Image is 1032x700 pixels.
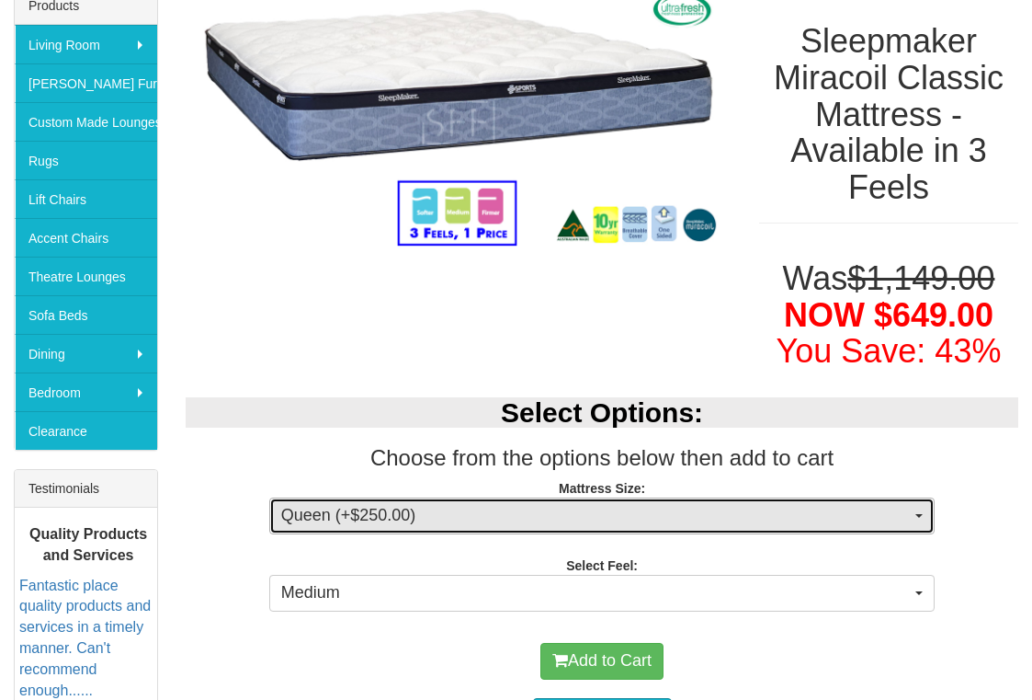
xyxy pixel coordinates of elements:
a: Living Room [15,25,157,63]
button: Medium [269,575,936,612]
a: Sofa Beds [15,295,157,334]
a: Lift Chairs [15,179,157,218]
strong: Select Feel: [566,558,638,573]
a: Rugs [15,141,157,179]
button: Queen (+$250.00) [269,498,936,534]
div: Testimonials [15,470,157,508]
a: Accent Chairs [15,218,157,257]
span: Medium [281,581,912,605]
h1: Was [759,260,1018,370]
a: Theatre Lounges [15,257,157,295]
a: [PERSON_NAME] Furniture [15,63,157,102]
del: $1,149.00 [847,259,994,297]
h1: Sleepmaker Miracoil Classic Mattress - Available in 3 Feels [759,23,1018,205]
strong: Mattress Size: [559,481,645,496]
a: Bedroom [15,373,157,411]
a: Dining [15,334,157,373]
span: NOW $649.00 [784,296,993,334]
a: Clearance [15,411,157,450]
b: Select Options: [501,397,703,428]
h3: Choose from the options below then add to cart [186,446,1018,470]
b: Quality Products and Services [29,526,147,563]
button: Add to Cart [540,643,663,680]
span: Queen (+$250.00) [281,504,912,528]
a: Custom Made Lounges [15,102,157,141]
a: Fantastic place quality products and services in a timely manner. Can't recommend enough...... [19,578,151,698]
font: You Save: 43% [777,332,1002,370]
